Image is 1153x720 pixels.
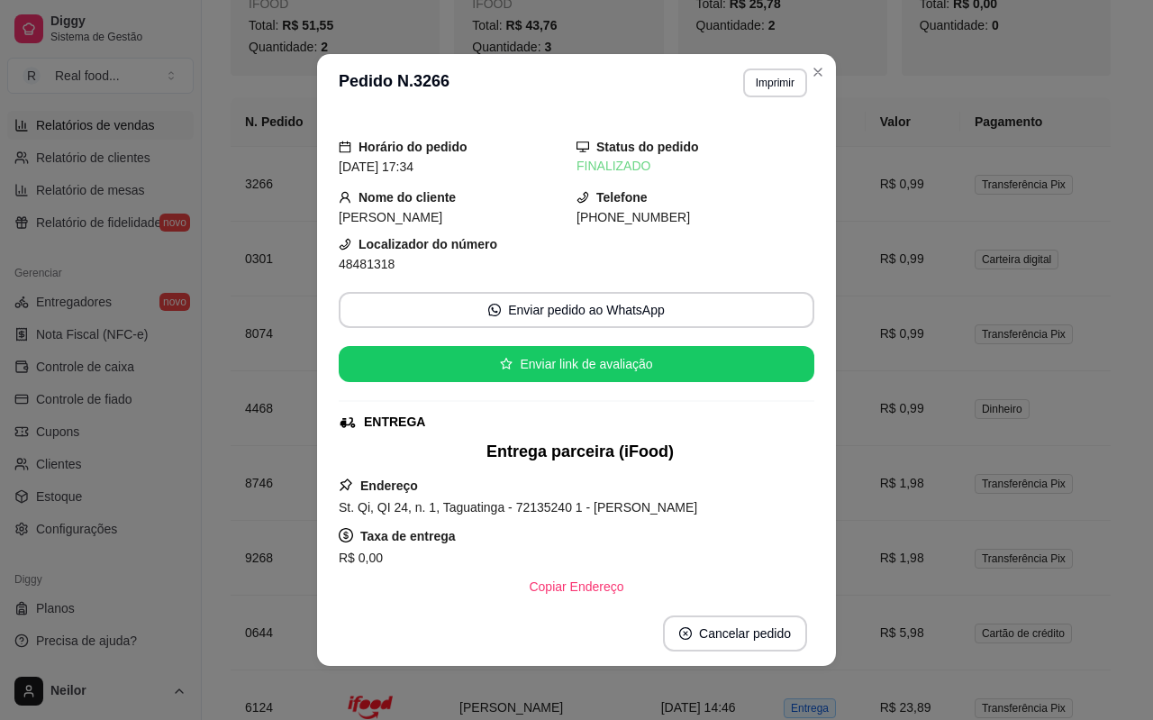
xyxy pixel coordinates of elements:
[488,304,501,316] span: whats-app
[576,210,690,224] span: [PHONE_NUMBER]
[576,157,814,176] div: FINALIZADO
[803,58,832,87] button: Close
[514,569,638,605] button: Copiar Endereço
[339,478,353,492] span: pushpin
[339,68,449,97] h3: Pedido N. 3266
[500,358,513,370] span: star
[339,210,442,224] span: [PERSON_NAME]
[339,551,383,565] span: R$ 0,00
[743,68,807,97] button: Imprimir
[346,439,814,464] div: Entrega parceira (iFood)
[576,191,589,204] span: phone
[339,159,413,174] span: [DATE] 17:34
[663,615,807,652] button: close-circleCancelar pedido
[596,190,648,205] strong: Telefone
[576,141,589,153] span: desktop
[360,478,418,493] strong: Endereço
[359,190,456,205] strong: Nome do cliente
[339,500,697,515] span: St. Qi, QI 24, n. 1, Taguatinga - 72135240 1 - [PERSON_NAME]
[339,346,814,382] button: starEnviar link de avaliação
[360,529,456,543] strong: Taxa de entrega
[339,257,395,271] span: 48481318
[339,141,351,153] span: calendar
[359,140,468,154] strong: Horário do pedido
[596,140,699,154] strong: Status do pedido
[679,627,692,640] span: close-circle
[339,238,351,251] span: phone
[339,191,351,204] span: user
[359,237,497,251] strong: Localizador do número
[364,413,425,432] div: ENTREGA
[339,292,814,328] button: whats-appEnviar pedido ao WhatsApp
[339,528,353,542] span: dollar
